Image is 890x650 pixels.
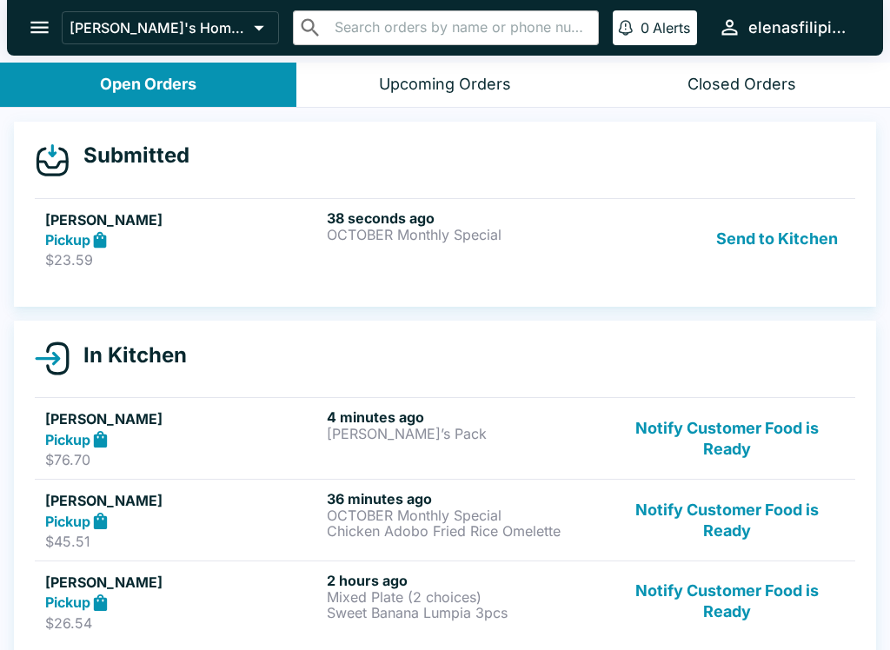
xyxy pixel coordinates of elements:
h6: 2 hours ago [327,572,601,589]
strong: Pickup [45,431,90,448]
p: OCTOBER Monthly Special [327,507,601,523]
button: Notify Customer Food is Ready [609,490,845,550]
a: [PERSON_NAME]Pickup$23.5938 seconds agoOCTOBER Monthly SpecialSend to Kitchen [35,198,855,280]
div: Upcoming Orders [379,75,511,95]
p: Sweet Banana Lumpia 3pcs [327,605,601,620]
a: [PERSON_NAME]Pickup$45.5136 minutes agoOCTOBER Monthly SpecialChicken Adobo Fried Rice OmeletteNo... [35,479,855,560]
button: Notify Customer Food is Ready [609,572,845,632]
strong: Pickup [45,594,90,611]
p: [PERSON_NAME]'s Home of the Finest Filipino Foods [70,19,247,36]
p: $23.59 [45,251,320,269]
button: elenasfilipinofoods [711,9,862,46]
input: Search orders by name or phone number [329,16,591,40]
p: $26.54 [45,614,320,632]
h4: In Kitchen [70,342,187,368]
strong: Pickup [45,513,90,530]
button: [PERSON_NAME]'s Home of the Finest Filipino Foods [62,11,279,44]
button: Notify Customer Food is Ready [609,408,845,468]
strong: Pickup [45,231,90,249]
h6: 36 minutes ago [327,490,601,507]
button: open drawer [17,5,62,50]
h5: [PERSON_NAME] [45,408,320,429]
h5: [PERSON_NAME] [45,572,320,593]
p: Mixed Plate (2 choices) [327,589,601,605]
h5: [PERSON_NAME] [45,209,320,230]
h4: Submitted [70,143,189,169]
p: 0 [641,19,649,36]
h6: 4 minutes ago [327,408,601,426]
p: OCTOBER Monthly Special [327,227,601,242]
div: Closed Orders [687,75,796,95]
h6: 38 seconds ago [327,209,601,227]
p: $76.70 [45,451,320,468]
p: [PERSON_NAME]’s Pack [327,426,601,441]
a: [PERSON_NAME]Pickup$26.542 hours agoMixed Plate (2 choices)Sweet Banana Lumpia 3pcsNotify Custome... [35,560,855,642]
button: Send to Kitchen [709,209,845,269]
p: Alerts [653,19,690,36]
p: $45.51 [45,533,320,550]
p: Chicken Adobo Fried Rice Omelette [327,523,601,539]
div: Open Orders [100,75,196,95]
div: elenasfilipinofoods [748,17,855,38]
a: [PERSON_NAME]Pickup$76.704 minutes ago[PERSON_NAME]’s PackNotify Customer Food is Ready [35,397,855,479]
h5: [PERSON_NAME] [45,490,320,511]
